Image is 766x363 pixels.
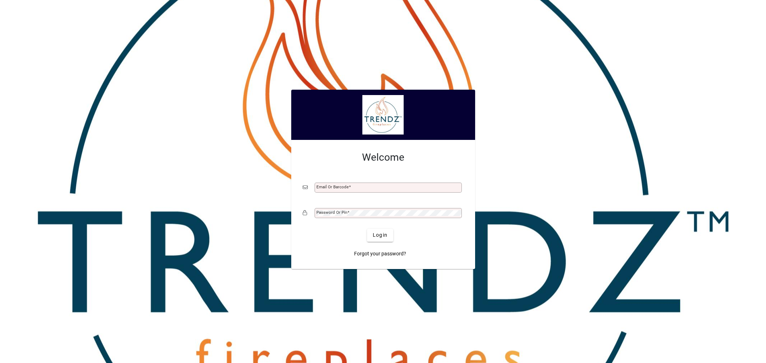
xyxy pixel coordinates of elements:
[303,151,464,164] h2: Welcome
[373,231,387,239] span: Login
[316,210,347,215] mat-label: Password or Pin
[316,184,349,189] mat-label: Email or Barcode
[367,229,393,242] button: Login
[354,250,406,258] span: Forgot your password?
[351,247,409,260] a: Forgot your password?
